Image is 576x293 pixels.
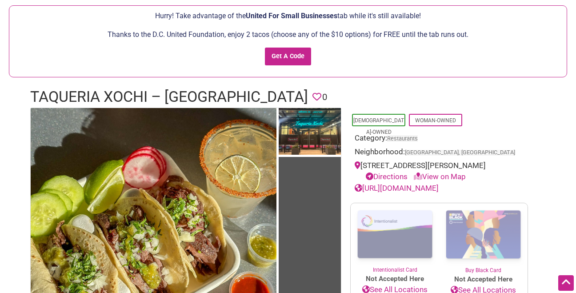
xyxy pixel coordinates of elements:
a: [DEMOGRAPHIC_DATA]-Owned [353,117,404,135]
a: View on Map [414,172,466,181]
input: Get A Code [265,48,312,66]
div: Scroll Back to Top [558,275,574,291]
a: [URL][DOMAIN_NAME] [355,184,439,193]
p: Hurry! Take advantage of the tab while it's still available! [14,10,562,22]
img: Intentionalist Card [351,203,439,266]
div: Neighborhood: [355,146,524,160]
span: Not Accepted Here [439,274,528,285]
a: Woman-Owned [415,117,456,124]
a: Intentionalist Card [351,203,439,274]
span: [GEOGRAPHIC_DATA], [GEOGRAPHIC_DATA] [405,150,515,156]
img: Buy Black Card [439,203,528,266]
a: Restaurants [387,135,418,142]
div: Category: [355,132,524,146]
a: Directions [366,172,408,181]
h1: Taqueria Xochi – [GEOGRAPHIC_DATA] [30,86,308,108]
span: Not Accepted Here [351,274,439,284]
span: United For Small Businesses [246,12,337,20]
a: Buy Black Card [439,203,528,274]
p: Thanks to the D.C. United Foundation, enjoy 2 tacos (choose any of the $10 options) for FREE unti... [14,29,562,40]
span: 0 [322,90,327,104]
div: [STREET_ADDRESS][PERSON_NAME] [355,160,524,183]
